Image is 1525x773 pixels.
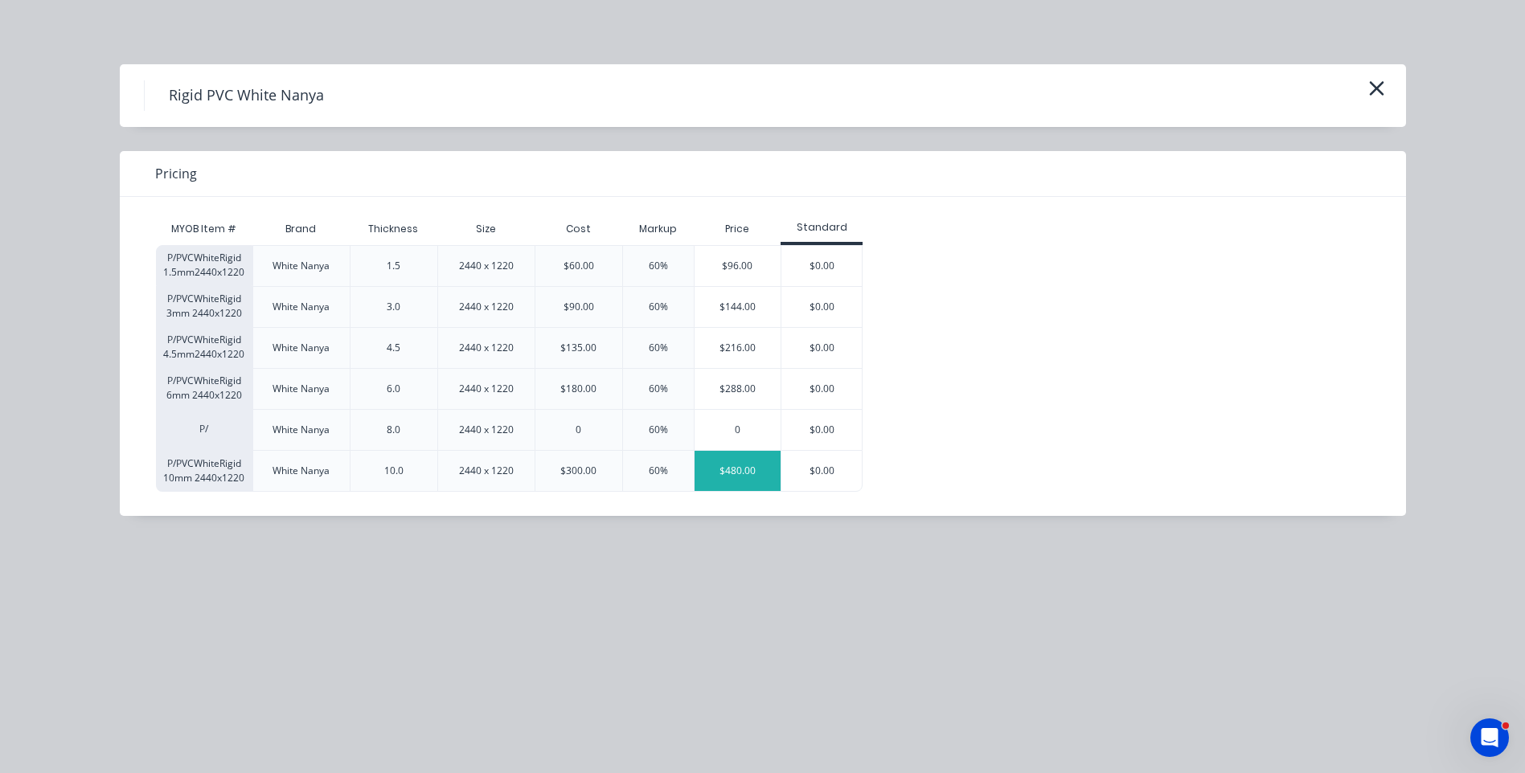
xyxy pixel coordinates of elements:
[535,213,622,245] div: Cost
[387,382,400,396] div: 6.0
[694,213,781,245] div: Price
[459,300,514,314] div: 2440 x 1220
[156,368,252,409] div: P/PVCWhiteRigid 6mm 2440x1220
[273,423,330,437] div: White Nanya
[387,423,400,437] div: 8.0
[576,423,581,437] div: 0
[560,341,596,355] div: $135.00
[649,382,668,396] div: 60%
[622,213,694,245] div: Markup
[273,300,330,314] div: White Nanya
[156,213,252,245] div: MYOB Item #
[459,382,514,396] div: 2440 x 1220
[156,245,252,286] div: P/PVCWhiteRigid 1.5mm2440x1220
[781,369,862,409] div: $0.00
[1470,718,1509,757] iframe: Intercom live chat
[273,382,330,396] div: White Nanya
[649,300,668,314] div: 60%
[695,328,781,368] div: $216.00
[695,246,781,286] div: $96.00
[695,451,781,491] div: $480.00
[459,341,514,355] div: 2440 x 1220
[387,300,400,314] div: 3.0
[459,464,514,478] div: 2440 x 1220
[384,464,404,478] div: 10.0
[781,410,862,450] div: $0.00
[560,382,596,396] div: $180.00
[387,341,400,355] div: 4.5
[781,246,862,286] div: $0.00
[355,209,431,249] div: Thickness
[463,209,509,249] div: Size
[156,450,252,492] div: P/PVCWhiteRigid 10mm 2440x1220
[155,164,197,183] span: Pricing
[781,328,862,368] div: $0.00
[273,464,330,478] div: White Nanya
[273,209,329,249] div: Brand
[649,259,668,273] div: 60%
[387,259,400,273] div: 1.5
[695,410,781,450] div: 0
[781,451,862,491] div: $0.00
[156,409,252,450] div: P/
[564,300,594,314] div: $90.00
[649,423,668,437] div: 60%
[781,220,863,235] div: Standard
[144,80,348,111] h4: Rigid PVC White Nanya
[649,464,668,478] div: 60%
[781,287,862,327] div: $0.00
[695,287,781,327] div: $144.00
[156,327,252,368] div: P/PVCWhiteRigid 4.5mm2440x1220
[459,259,514,273] div: 2440 x 1220
[560,464,596,478] div: $300.00
[695,369,781,409] div: $288.00
[273,341,330,355] div: White Nanya
[156,286,252,327] div: P/PVCWhiteRigid 3mm 2440x1220
[273,259,330,273] div: White Nanya
[459,423,514,437] div: 2440 x 1220
[564,259,594,273] div: $60.00
[649,341,668,355] div: 60%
